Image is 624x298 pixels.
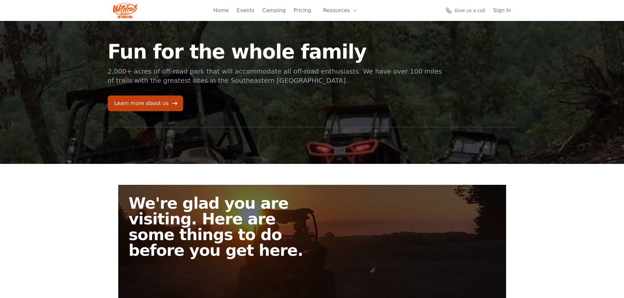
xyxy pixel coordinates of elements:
a: Give us a call [445,7,485,14]
button: Resources [319,4,362,17]
p: 2,000+ acres of off-road park that will accommodate all off-road enthusiasts. We have over 100 mi... [108,67,443,85]
h1: Fun for the whole family [108,42,443,61]
h2: We're glad you are visiting. Here are some things to do before you get here. [129,195,317,258]
a: Home [213,7,229,14]
a: Events [237,7,255,14]
a: Learn more about us [108,96,183,111]
a: Sign In [493,7,511,14]
a: Pricing [293,7,311,14]
img: Wildcat Logo [113,3,138,18]
a: Camping [262,7,286,14]
span: Give us a call [455,7,485,14]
